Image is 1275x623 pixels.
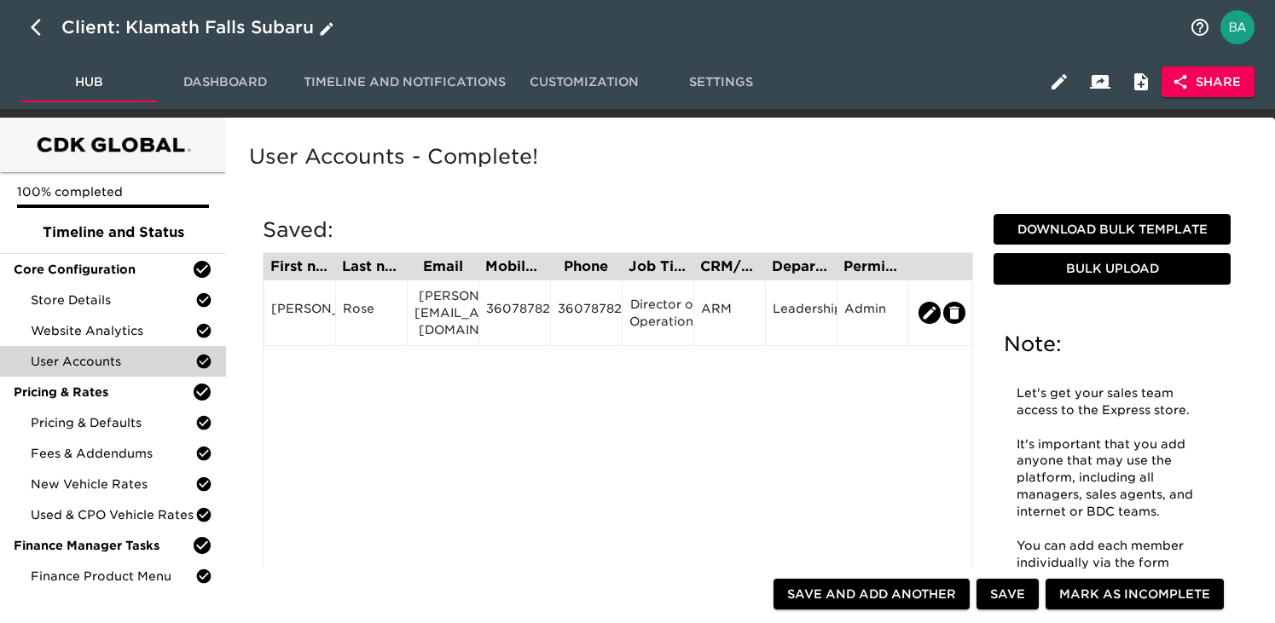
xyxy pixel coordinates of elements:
div: Last name [342,260,400,274]
button: Internal Notes and Comments [1121,61,1162,102]
button: notifications [1179,7,1220,48]
img: Profile [1220,10,1255,44]
span: Finance Product Menu [31,568,195,585]
span: Pricing & Defaults [31,414,195,431]
span: Timeline and Status [14,222,212,243]
div: Admin [844,300,901,326]
div: 3607878247 [558,300,615,326]
span: Finance Manager Tasks [14,537,192,554]
span: Website Analytics [31,322,195,339]
div: [PERSON_NAME] [271,300,328,326]
span: Core Configuration [14,261,192,278]
div: Director of Operations [629,296,687,330]
span: Bulk Upload [1000,258,1224,280]
span: Download Bulk Template [1000,219,1224,240]
h5: Note: [1004,331,1220,358]
div: Client: Klamath Falls Subaru [61,14,338,41]
div: First name [270,260,328,274]
span: Timeline and Notifications [304,72,506,93]
span: Settings [663,72,779,93]
span: Customization [526,72,642,93]
p: You can add each member individually via the form below, or upload a bulk file using the tools to... [1017,538,1208,606]
button: Share [1162,66,1255,98]
h5: User Accounts - Complete! [249,143,1244,170]
div: [PERSON_NAME][EMAIL_ADDRESS][DOMAIN_NAME] [414,287,472,338]
div: ARM [701,300,758,326]
div: Leadership [773,300,830,326]
span: Save and Add Another [787,584,956,605]
div: Department [772,260,830,274]
div: CRM/User ID [700,260,758,274]
button: edit [943,302,965,324]
div: 3607878247 [486,300,543,326]
span: New Vehicle Rates [31,476,195,493]
div: Rose [343,300,400,326]
button: Edit Hub [1039,61,1080,102]
span: Mark as Incomplete [1059,584,1210,605]
button: Mark as Incomplete [1046,579,1224,610]
div: Job Title [629,260,687,274]
button: Client View [1080,61,1121,102]
div: Permission Set [843,260,901,274]
span: Pricing & Rates [14,384,192,401]
span: Share [1175,72,1241,93]
span: Hub [31,72,147,93]
div: Mobile Phone [485,260,543,274]
p: 100% completed [17,183,209,200]
h5: Saved: [263,216,973,244]
button: Bulk Upload [994,253,1231,285]
button: Save [977,579,1039,610]
p: It's important that you add anyone that may use the platform, including all managers, sales agent... [1017,436,1208,521]
span: Dashboard [167,72,283,93]
p: Let's get your sales team access to the Express store. [1017,385,1208,419]
span: Used & CPO Vehicle Rates [31,506,195,523]
div: Email [414,260,472,274]
span: Save [990,584,1025,605]
span: Store Details [31,291,195,309]
button: edit [919,302,941,324]
button: Download Bulk Template [994,214,1231,245]
span: User Accounts [31,353,195,370]
span: Fees & Addendums [31,445,195,462]
button: Save and Add Another [774,579,970,610]
div: Phone [557,260,615,274]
